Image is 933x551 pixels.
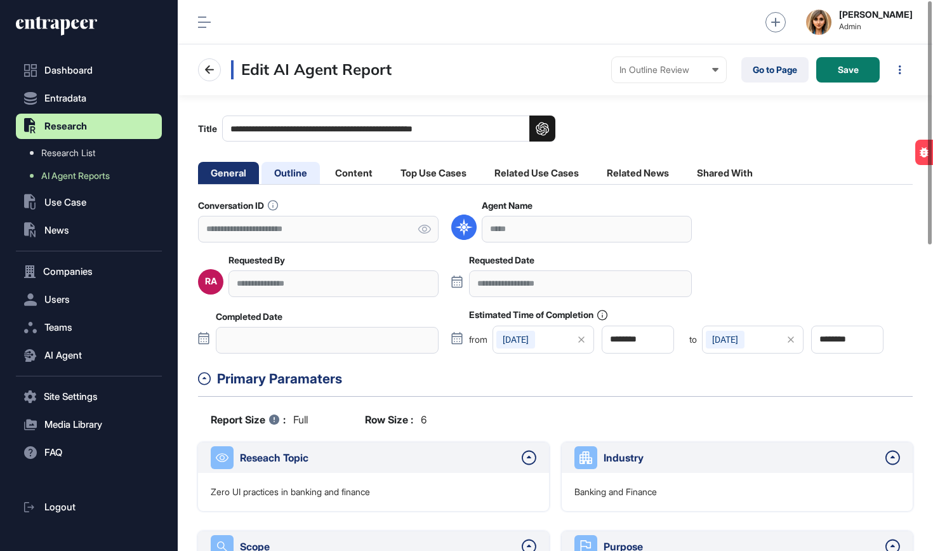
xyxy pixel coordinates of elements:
[198,116,555,142] label: Title
[16,58,162,83] a: Dashboard
[365,412,413,427] b: Row Size :
[839,22,913,31] span: Admin
[16,218,162,243] button: News
[16,315,162,340] button: Teams
[261,162,320,184] li: Outline
[16,384,162,409] button: Site Settings
[604,450,879,465] div: Industry
[16,259,162,284] button: Companies
[388,162,479,184] li: Top Use Cases
[44,93,86,103] span: Entradata
[706,331,744,349] div: [DATE]
[619,65,718,75] div: In Outline Review
[44,295,70,305] span: Users
[44,197,86,208] span: Use Case
[44,225,69,236] span: News
[16,86,162,111] button: Entradata
[205,276,217,286] div: RA
[22,142,162,164] a: Research List
[16,343,162,368] button: AI Agent
[216,312,282,322] label: Completed Date
[211,486,370,498] p: Zero UI practices in banking and finance
[469,335,487,344] span: from
[16,495,162,520] a: Logout
[322,162,385,184] li: Content
[806,10,831,35] img: admin-avatar
[469,255,534,265] label: Requested Date
[684,162,765,184] li: Shared With
[496,331,535,349] div: [DATE]
[469,310,607,321] label: Estimated Time of Completion
[44,121,87,131] span: Research
[211,412,286,427] b: Report Size :
[41,148,95,158] span: Research List
[22,164,162,187] a: AI Agent Reports
[839,10,913,20] strong: [PERSON_NAME]
[594,162,682,184] li: Related News
[16,190,162,215] button: Use Case
[44,420,102,430] span: Media Library
[838,65,859,74] span: Save
[198,200,278,211] label: Conversation ID
[16,114,162,139] button: Research
[231,60,392,79] h3: Edit AI Agent Report
[44,392,98,402] span: Site Settings
[44,502,76,512] span: Logout
[198,162,259,184] li: General
[44,448,62,458] span: FAQ
[365,412,427,427] div: 6
[211,412,308,427] div: full
[16,287,162,312] button: Users
[689,335,697,344] span: to
[44,350,82,361] span: AI Agent
[482,201,533,211] label: Agent Name
[240,450,515,465] div: Reseach Topic
[574,486,657,498] p: Banking and Finance
[44,322,72,333] span: Teams
[741,57,809,83] a: Go to Page
[41,171,110,181] span: AI Agent Reports
[16,440,162,465] button: FAQ
[222,116,555,142] input: Title
[217,369,913,389] div: Primary Paramaters
[16,412,162,437] button: Media Library
[44,65,93,76] span: Dashboard
[482,162,592,184] li: Related Use Cases
[816,57,880,83] button: Save
[228,255,285,265] label: Requested By
[43,267,93,277] span: Companies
